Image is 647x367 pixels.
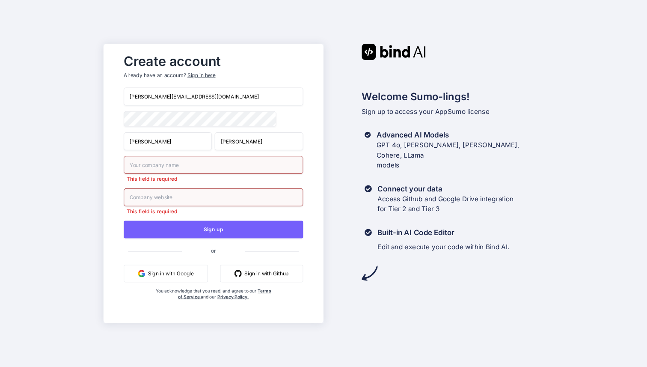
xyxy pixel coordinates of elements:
[124,56,303,67] h2: Create account
[124,132,212,150] input: First Name
[377,140,543,170] p: GPT 4o, [PERSON_NAME], [PERSON_NAME], Cohere, LLama models
[234,270,242,277] img: github
[378,194,514,215] p: Access Github and Google Drive integration for Tier 2 and Tier 3
[182,242,245,260] span: or
[124,156,303,174] input: Your company name
[220,265,303,282] button: Sign in with Github
[362,265,377,281] img: arrow
[124,221,303,238] button: Sign up
[378,242,510,252] p: Edit and execute your code within Bind AI.
[362,44,426,60] img: Bind AI logo
[217,294,249,299] a: Privacy Policy.
[378,184,514,194] h3: Connect your data
[124,188,303,206] input: Company website
[138,270,145,277] img: google
[154,288,273,317] div: You acknowledge that you read, and agree to our and our
[362,107,543,117] p: Sign up to access your AppSumo license
[377,130,543,140] h3: Advanced AI Models
[124,265,208,282] button: Sign in with Google
[378,227,510,238] h3: Built-in AI Code Editor
[124,72,303,79] p: Already have an account?
[124,208,303,215] p: This field is required
[187,72,215,79] div: Sign in here
[215,132,303,150] input: Last Name
[362,89,543,104] h2: Welcome Sumo-lings!
[124,88,303,106] input: Email
[124,175,303,182] p: This field is required
[178,288,271,299] a: Terms of Service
